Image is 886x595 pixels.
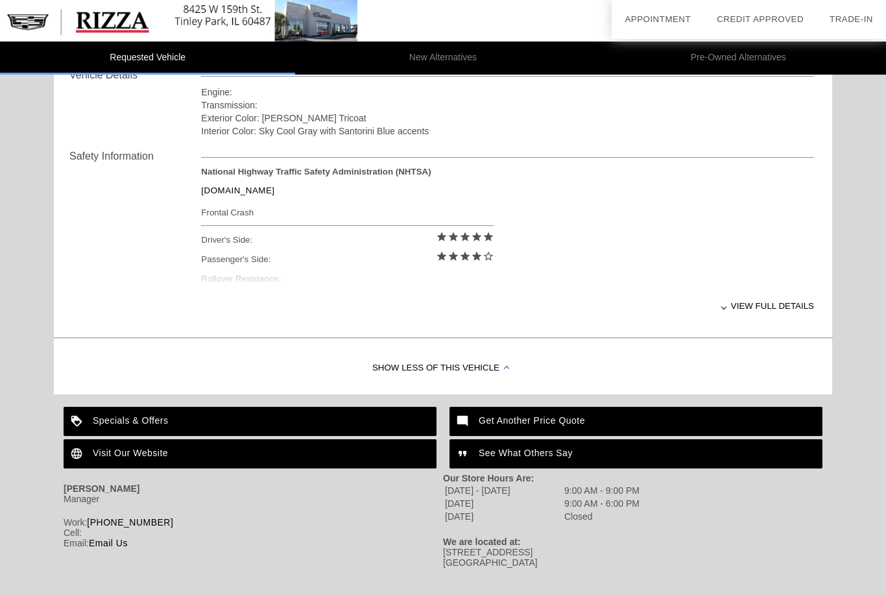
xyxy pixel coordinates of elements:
[436,231,448,243] i: star
[69,149,201,164] div: Safety Information
[717,14,804,24] a: Credit Approved
[64,528,443,538] div: Cell:
[449,407,479,436] img: ic_mode_comment_white_24dp_2x.png
[64,483,139,494] strong: [PERSON_NAME]
[89,538,128,548] a: Email Us
[295,42,590,75] li: New Alternatives
[564,511,640,522] td: Closed
[448,231,459,243] i: star
[459,231,471,243] i: star
[449,407,822,436] a: Get Another Price Quote
[591,42,886,75] li: Pre-Owned Alternatives
[471,250,483,262] i: star
[201,86,814,99] div: Engine:
[625,14,691,24] a: Appointment
[201,186,274,195] a: [DOMAIN_NAME]
[54,343,832,395] div: Show Less of this Vehicle
[201,125,814,138] div: Interior Color: Sky Cool Gray with Santorini Blue accents
[443,537,521,547] strong: We are located at:
[201,99,814,112] div: Transmission:
[443,547,822,568] div: [STREET_ADDRESS] [GEOGRAPHIC_DATA]
[444,485,562,496] td: [DATE] - [DATE]
[448,250,459,262] i: star
[64,494,443,504] div: Manager
[564,485,640,496] td: 9:00 AM - 9:00 PM
[201,250,494,269] div: Passenger's Side:
[201,204,494,221] div: Frontal Crash
[443,473,534,483] strong: Our Store Hours Are:
[436,250,448,262] i: star
[201,167,431,176] strong: National Highway Traffic Safety Administration (NHTSA)
[483,250,494,262] i: star_border
[444,511,562,522] td: [DATE]
[64,407,437,436] a: Specials & Offers
[459,250,471,262] i: star
[444,498,562,509] td: [DATE]
[64,538,443,548] div: Email:
[201,112,814,125] div: Exterior Color: [PERSON_NAME] Tricoat
[830,14,873,24] a: Trade-In
[64,407,93,436] img: ic_loyalty_white_24dp_2x.png
[449,439,822,468] a: See What Others Say
[64,517,443,528] div: Work:
[87,517,173,528] a: [PHONE_NUMBER]
[471,231,483,243] i: star
[201,230,494,250] div: Driver's Side:
[64,439,437,468] a: Visit Our Website
[564,498,640,509] td: 9:00 AM - 6:00 PM
[483,231,494,243] i: star
[64,439,93,468] img: ic_language_white_24dp_2x.png
[449,439,479,468] img: ic_format_quote_white_24dp_2x.png
[201,290,814,322] div: View full details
